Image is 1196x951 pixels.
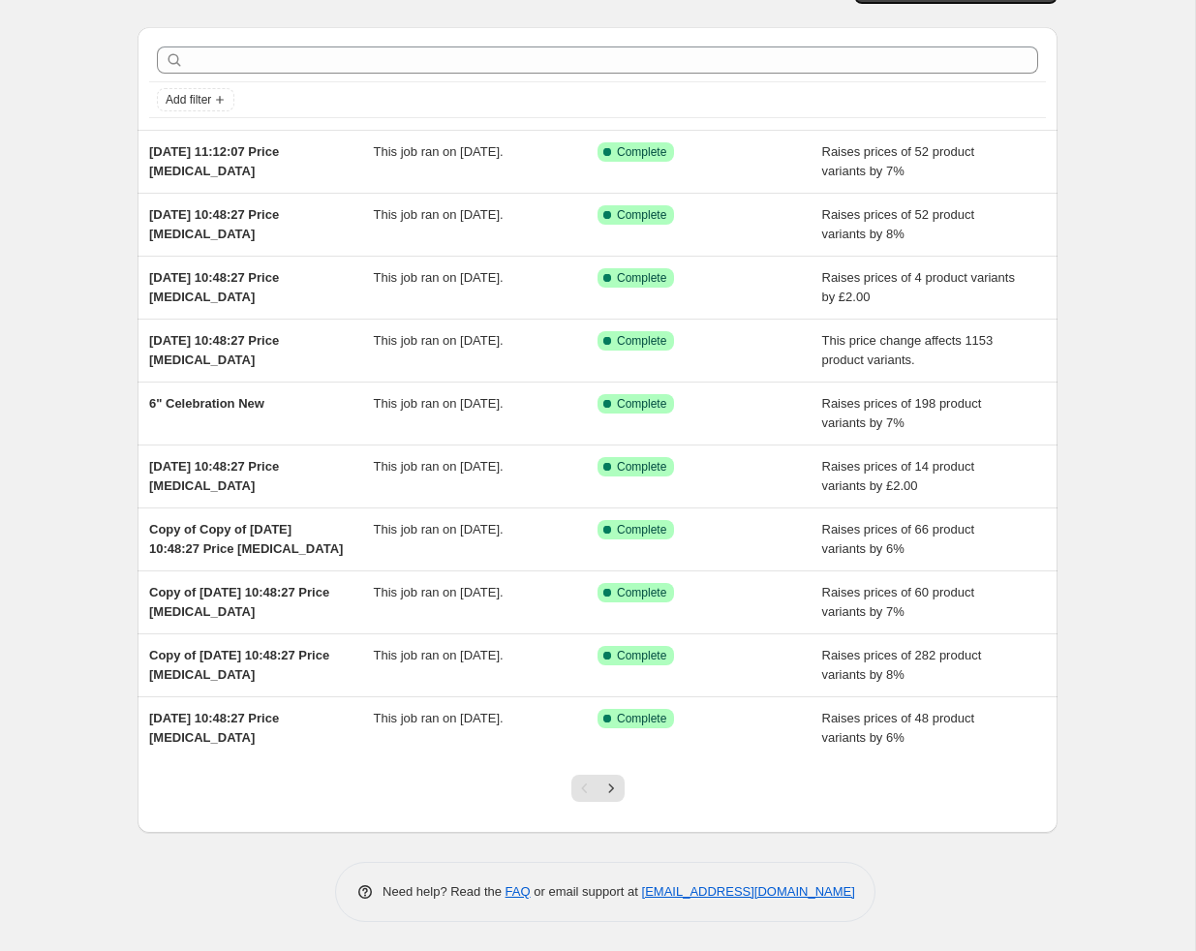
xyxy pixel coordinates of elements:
span: Complete [617,207,666,223]
a: [EMAIL_ADDRESS][DOMAIN_NAME] [642,884,855,899]
span: This job ran on [DATE]. [374,711,504,725]
span: [DATE] 10:48:27 Price [MEDICAL_DATA] [149,207,279,241]
span: This job ran on [DATE]. [374,270,504,285]
span: Need help? Read the [383,884,506,899]
span: This price change affects 1153 product variants. [822,333,994,367]
span: [DATE] 11:12:07 Price [MEDICAL_DATA] [149,144,279,178]
span: [DATE] 10:48:27 Price [MEDICAL_DATA] [149,459,279,493]
span: Add filter [166,92,211,107]
span: Raises prices of 66 product variants by 6% [822,522,975,556]
span: Copy of [DATE] 10:48:27 Price [MEDICAL_DATA] [149,585,329,619]
span: Complete [617,585,666,600]
span: Raises prices of 198 product variants by 7% [822,396,982,430]
span: [DATE] 10:48:27 Price [MEDICAL_DATA] [149,270,279,304]
span: Complete [617,711,666,726]
span: [DATE] 10:48:27 Price [MEDICAL_DATA] [149,333,279,367]
span: Complete [617,333,666,349]
span: Complete [617,459,666,475]
span: This job ran on [DATE]. [374,207,504,222]
span: This job ran on [DATE]. [374,396,504,411]
span: This job ran on [DATE]. [374,144,504,159]
span: Raises prices of 282 product variants by 8% [822,648,982,682]
span: This job ran on [DATE]. [374,459,504,474]
button: Next [598,775,625,802]
span: Complete [617,648,666,663]
span: This job ran on [DATE]. [374,648,504,662]
span: This job ran on [DATE]. [374,585,504,599]
span: Copy of Copy of [DATE] 10:48:27 Price [MEDICAL_DATA] [149,522,343,556]
span: Complete [617,396,666,412]
span: Raises prices of 48 product variants by 6% [822,711,975,745]
button: Add filter [157,88,234,111]
span: Raises prices of 52 product variants by 8% [822,207,975,241]
span: [DATE] 10:48:27 Price [MEDICAL_DATA] [149,711,279,745]
a: FAQ [506,884,531,899]
span: Raises prices of 60 product variants by 7% [822,585,975,619]
span: Complete [617,522,666,537]
span: This job ran on [DATE]. [374,333,504,348]
span: Raises prices of 14 product variants by £2.00 [822,459,975,493]
span: 6" Celebration New [149,396,264,411]
span: Complete [617,270,666,286]
span: Raises prices of 4 product variants by £2.00 [822,270,1015,304]
span: or email support at [531,884,642,899]
span: Raises prices of 52 product variants by 7% [822,144,975,178]
nav: Pagination [571,775,625,802]
span: Copy of [DATE] 10:48:27 Price [MEDICAL_DATA] [149,648,329,682]
span: Complete [617,144,666,160]
span: This job ran on [DATE]. [374,522,504,537]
